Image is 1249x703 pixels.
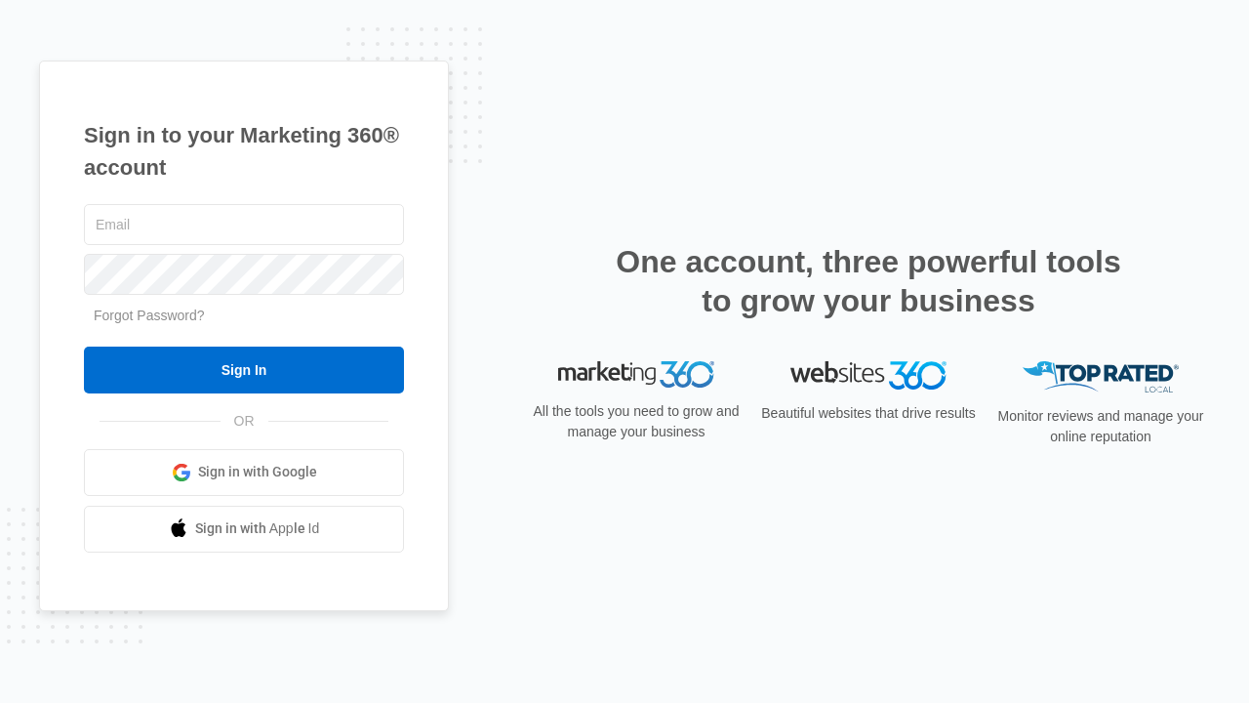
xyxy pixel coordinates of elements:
[527,401,745,442] p: All the tools you need to grow and manage your business
[991,406,1210,447] p: Monitor reviews and manage your online reputation
[558,361,714,389] img: Marketing 360
[1023,361,1179,393] img: Top Rated Local
[759,403,978,424] p: Beautiful websites that drive results
[221,411,268,432] span: OR
[84,119,404,184] h1: Sign in to your Marketing 360® account
[84,204,404,245] input: Email
[198,462,317,482] span: Sign in with Google
[84,449,404,496] a: Sign in with Google
[84,506,404,553] a: Sign in with Apple Id
[84,347,404,393] input: Sign In
[195,518,320,539] span: Sign in with Apple Id
[610,242,1127,320] h2: One account, three powerful tools to grow your business
[94,308,205,323] a: Forgot Password?
[790,361,947,390] img: Websites 360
